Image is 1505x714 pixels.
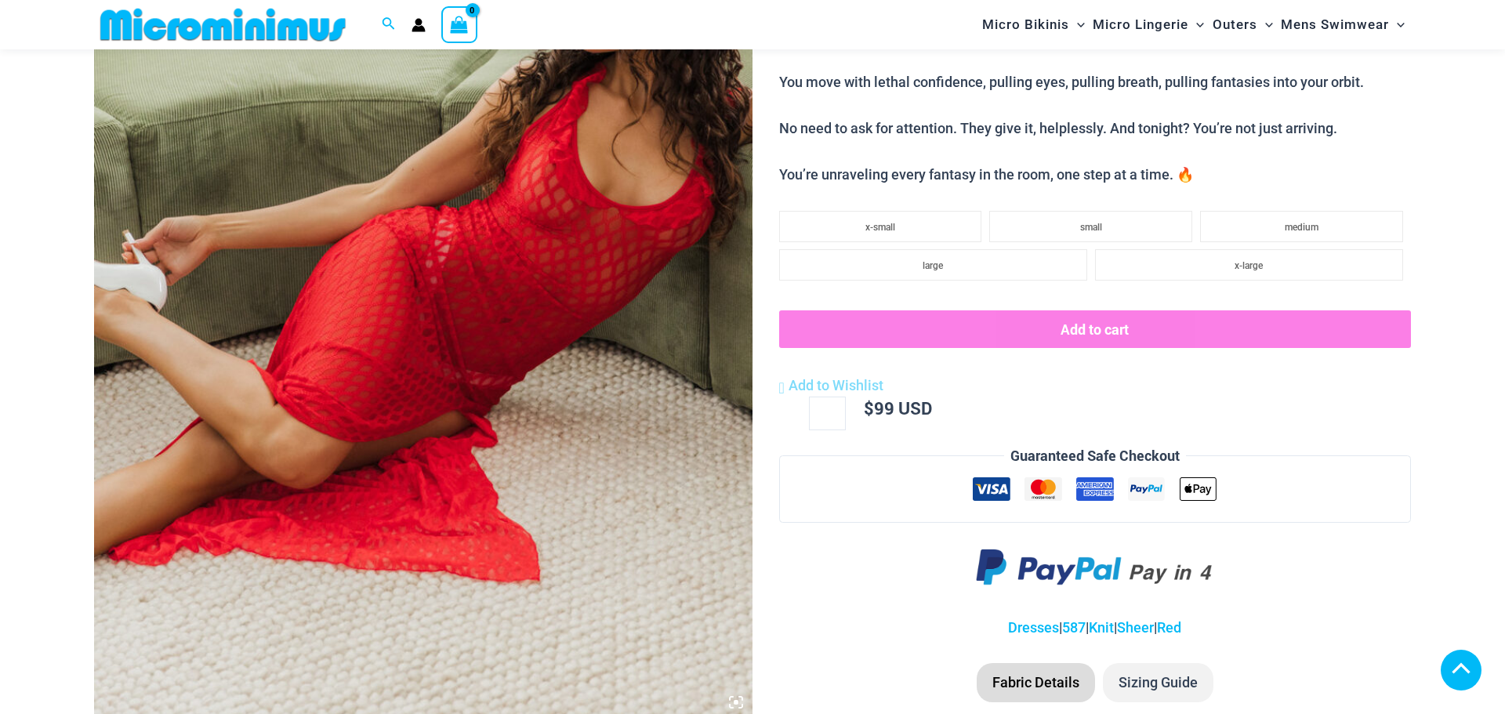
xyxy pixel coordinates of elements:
legend: Guaranteed Safe Checkout [1004,444,1186,468]
img: MM SHOP LOGO FLAT [94,7,352,42]
span: large [923,260,943,271]
a: Search icon link [382,15,396,34]
span: Add to Wishlist [789,377,883,393]
span: Menu Toggle [1188,5,1204,45]
a: Mens SwimwearMenu ToggleMenu Toggle [1277,5,1409,45]
span: $ [864,397,874,419]
bdi: 99 USD [864,397,932,419]
input: Product quantity [809,397,846,429]
a: Dresses [1008,619,1059,636]
a: Micro LingerieMenu ToggleMenu Toggle [1089,5,1208,45]
li: Sizing Guide [1103,663,1213,702]
a: Account icon link [412,18,426,32]
a: View Shopping Cart, empty [441,6,477,42]
p: | | | | [779,616,1411,640]
a: 587 [1062,619,1086,636]
span: x-small [865,222,895,233]
span: x-large [1235,260,1263,271]
a: Knit [1089,619,1114,636]
li: medium [1200,211,1403,242]
li: x-small [779,211,982,242]
span: Micro Lingerie [1093,5,1188,45]
nav: Site Navigation [976,2,1411,47]
a: Add to Wishlist [779,374,883,397]
span: Mens Swimwear [1281,5,1389,45]
span: Micro Bikinis [982,5,1069,45]
span: small [1080,222,1102,233]
button: Add to cart [779,310,1411,348]
li: large [779,249,1087,281]
li: x-large [1095,249,1403,281]
span: Menu Toggle [1257,5,1273,45]
span: Menu Toggle [1069,5,1085,45]
span: Menu Toggle [1389,5,1405,45]
span: medium [1285,222,1318,233]
span: Outers [1213,5,1257,45]
li: small [989,211,1192,242]
a: Sheer [1117,619,1154,636]
a: Micro BikinisMenu ToggleMenu Toggle [978,5,1089,45]
li: Fabric Details [977,663,1095,702]
a: OutersMenu ToggleMenu Toggle [1209,5,1277,45]
a: Red [1157,619,1181,636]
